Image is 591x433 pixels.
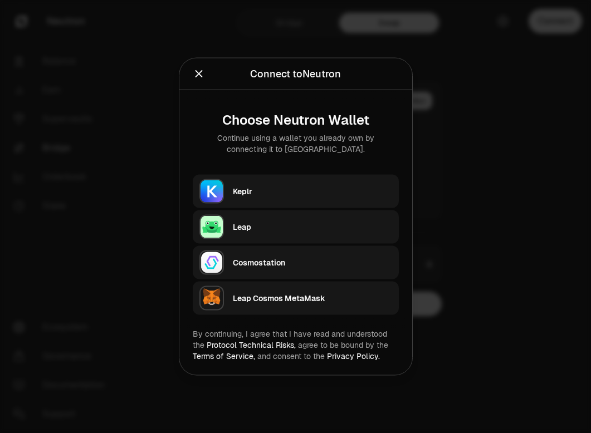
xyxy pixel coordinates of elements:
[233,222,392,233] div: Leap
[199,250,224,275] img: Cosmostation
[193,246,399,279] button: CosmostationCosmostation
[207,340,296,350] a: Protocol Technical Risks,
[193,66,205,82] button: Close
[202,112,390,128] div: Choose Neutron Wallet
[233,186,392,197] div: Keplr
[233,257,392,268] div: Cosmostation
[327,351,380,361] a: Privacy Policy.
[199,286,224,311] img: Leap Cosmos MetaMask
[193,175,399,208] button: KeplrKeplr
[193,282,399,315] button: Leap Cosmos MetaMaskLeap Cosmos MetaMask
[199,179,224,204] img: Keplr
[199,215,224,239] img: Leap
[193,328,399,362] div: By continuing, I agree that I have read and understood the agree to be bound by the and consent t...
[250,66,341,82] div: Connect to Neutron
[202,132,390,155] div: Continue using a wallet you already own by connecting it to [GEOGRAPHIC_DATA].
[233,293,392,304] div: Leap Cosmos MetaMask
[193,210,399,244] button: LeapLeap
[193,351,255,361] a: Terms of Service,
